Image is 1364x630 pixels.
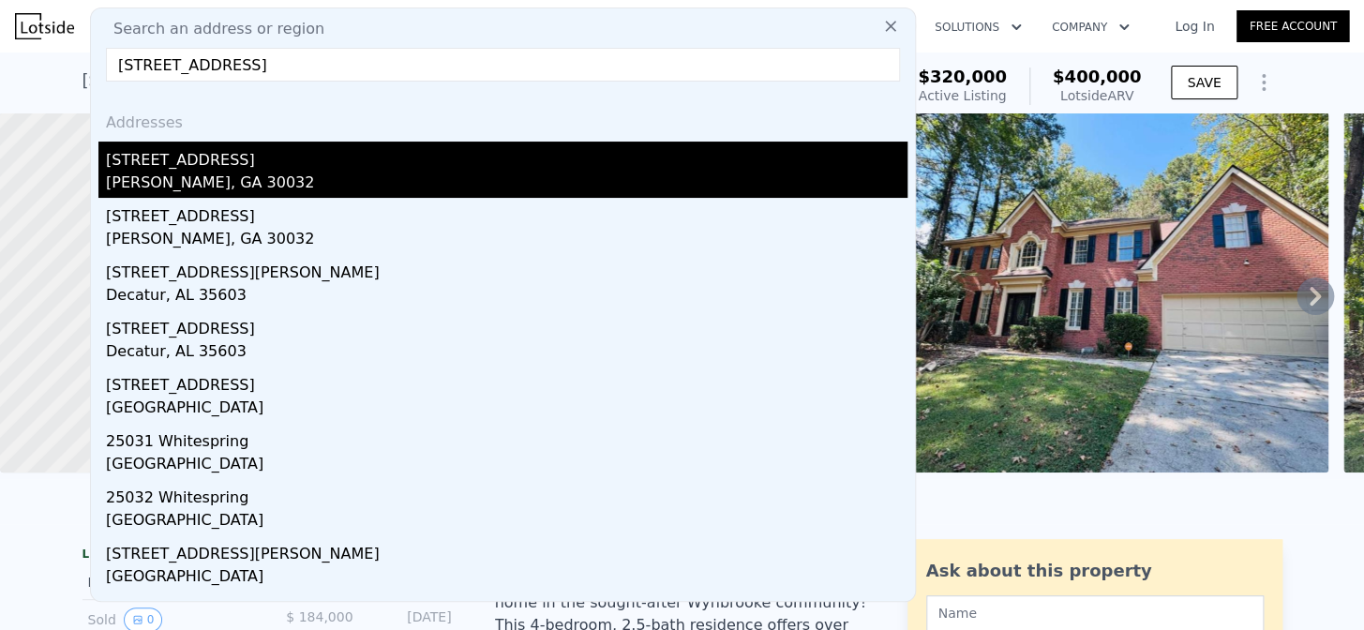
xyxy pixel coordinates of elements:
[1152,17,1237,36] a: Log In
[106,142,907,172] div: [STREET_ADDRESS]
[918,67,1007,86] span: $320,000
[82,67,532,94] div: [STREET_ADDRESS] , [GEOGRAPHIC_DATA] , GA 30087
[82,547,457,565] div: LISTING & SALE HISTORY
[106,254,907,284] div: [STREET_ADDRESS][PERSON_NAME]
[106,479,907,509] div: 25032 Whitespring
[106,228,907,254] div: [PERSON_NAME], GA 30032
[106,509,907,535] div: [GEOGRAPHIC_DATA]
[920,10,1037,44] button: Solutions
[106,172,907,198] div: [PERSON_NAME], GA 30032
[919,88,1007,103] span: Active Listing
[1245,64,1282,101] button: Show Options
[106,48,900,82] input: Enter an address, city, region, neighborhood or zip code
[1037,10,1145,44] button: Company
[106,367,907,397] div: [STREET_ADDRESS]
[286,609,352,624] span: $ 184,000
[106,565,907,592] div: [GEOGRAPHIC_DATA]
[1053,67,1142,86] span: $400,000
[15,13,74,39] img: Lotside
[88,573,255,592] div: Listed
[106,198,907,228] div: [STREET_ADDRESS]
[858,112,1328,472] img: Sale: 169826419 Parcel: 14789632
[106,423,907,453] div: 25031 Whitespring
[1053,86,1142,105] div: Lotside ARV
[1237,10,1349,42] a: Free Account
[106,284,907,310] div: Decatur, AL 35603
[106,535,907,565] div: [STREET_ADDRESS][PERSON_NAME]
[106,397,907,423] div: [GEOGRAPHIC_DATA]
[106,453,907,479] div: [GEOGRAPHIC_DATA]
[106,340,907,367] div: Decatur, AL 35603
[98,97,907,142] div: Addresses
[1171,66,1237,99] button: SAVE
[106,310,907,340] div: [STREET_ADDRESS]
[98,18,324,40] span: Search an address or region
[106,592,907,622] div: [STREET_ADDRESS]
[926,558,1264,584] div: Ask about this property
